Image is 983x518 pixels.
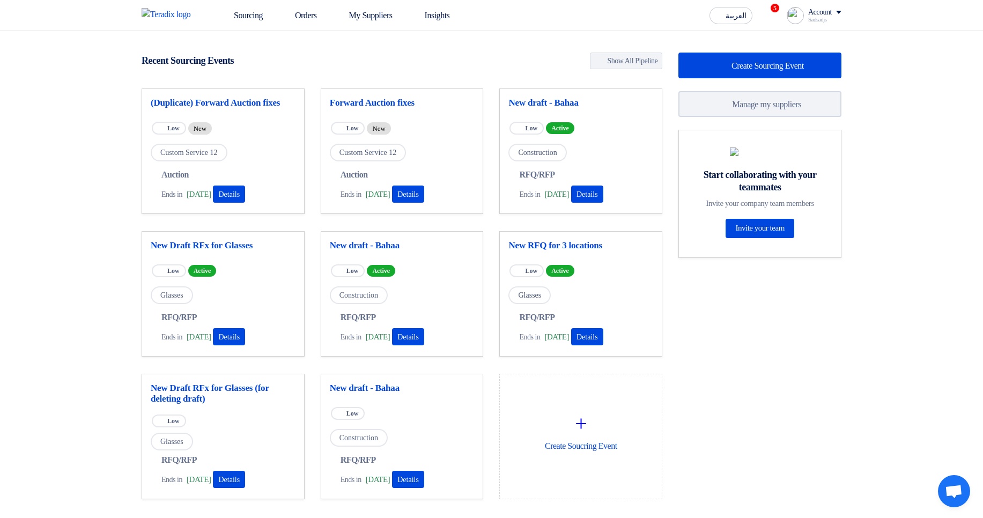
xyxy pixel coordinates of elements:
span: Low [525,267,537,275]
img: profile_test.png [787,7,804,24]
button: Details [392,471,424,488]
a: New draft - Bahaa [330,240,475,251]
a: Orders [271,4,326,27]
div: Account [808,8,832,17]
div: Start collaborating with your teammates [692,169,828,193]
span: RFQ/RFP [519,311,555,324]
span: Ends in [519,331,540,343]
span: Ends in [341,331,361,343]
span: Ends in [161,189,182,200]
img: invite_your_team.svg [730,147,790,156]
a: Insights [401,4,459,27]
span: Custom Service 12 [330,144,406,161]
a: (Duplicate) Forward Auction fixes [151,98,295,108]
a: Manage my suppliers [678,91,841,117]
a: Invite your team [726,219,794,238]
span: [DATE] [187,473,211,486]
span: Construction [508,144,566,161]
span: Low [525,124,537,132]
span: Active [546,122,574,134]
button: Details [571,328,603,345]
button: Details [213,471,245,488]
button: Details [213,328,245,345]
button: Details [392,328,424,345]
button: Details [213,186,245,203]
span: Low [167,417,180,425]
span: Low [346,124,359,132]
span: 5 [771,4,779,12]
span: RFQ/RFP [341,311,376,324]
div: Sadsadjs [808,17,841,23]
button: العربية [709,7,752,24]
span: Low [346,267,359,275]
span: [DATE] [187,331,211,343]
span: [DATE] [545,331,569,343]
span: Glasses [151,286,193,304]
span: [DATE] [187,188,211,201]
div: + [508,408,653,440]
a: Sourcing [210,4,271,27]
span: [DATE] [366,188,390,201]
span: [DATE] [366,473,390,486]
span: [DATE] [545,188,569,201]
span: RFQ/RFP [161,311,197,324]
span: Ends in [341,189,361,200]
span: Active [188,265,217,277]
span: RFQ/RFP [519,168,555,181]
button: Details [571,186,603,203]
a: New RFQ for 3 locations [508,240,653,251]
span: Ends in [341,474,361,485]
span: Custom Service 12 [151,144,227,161]
span: RFQ/RFP [161,454,197,467]
span: RFQ/RFP [341,454,376,467]
div: Invite your company team members [692,198,828,208]
span: Low [167,267,180,275]
span: العربية [726,12,747,20]
span: Construction [330,286,388,304]
span: [DATE] [366,331,390,343]
h4: Recent Sourcing Events [142,55,234,66]
a: New Draft RFx for Glasses (for deleting draft) [151,383,295,404]
span: Auction [341,168,368,181]
a: New draft - Bahaa [508,98,653,108]
a: Forward Auction fixes [330,98,475,108]
span: Ends in [519,189,540,200]
span: Ends in [161,331,182,343]
span: Auction [161,168,189,181]
span: Active [367,265,395,277]
span: Low [167,124,180,132]
span: Glasses [151,433,193,450]
a: My Suppliers [326,4,401,27]
span: Glasses [508,286,551,304]
span: Construction [330,429,388,447]
div: New [367,122,391,135]
span: Low [346,410,359,417]
a: New draft - Bahaa [330,383,475,394]
a: Open chat [938,475,970,507]
span: Active [546,265,574,277]
div: Create Soucring Event [508,383,653,477]
div: New [188,122,212,135]
span: Create Sourcing Event [731,61,804,70]
a: Show All Pipeline [590,53,663,69]
img: Teradix logo [142,8,197,21]
a: New Draft RFx for Glasses [151,240,295,251]
button: Details [392,186,424,203]
span: Ends in [161,474,182,485]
